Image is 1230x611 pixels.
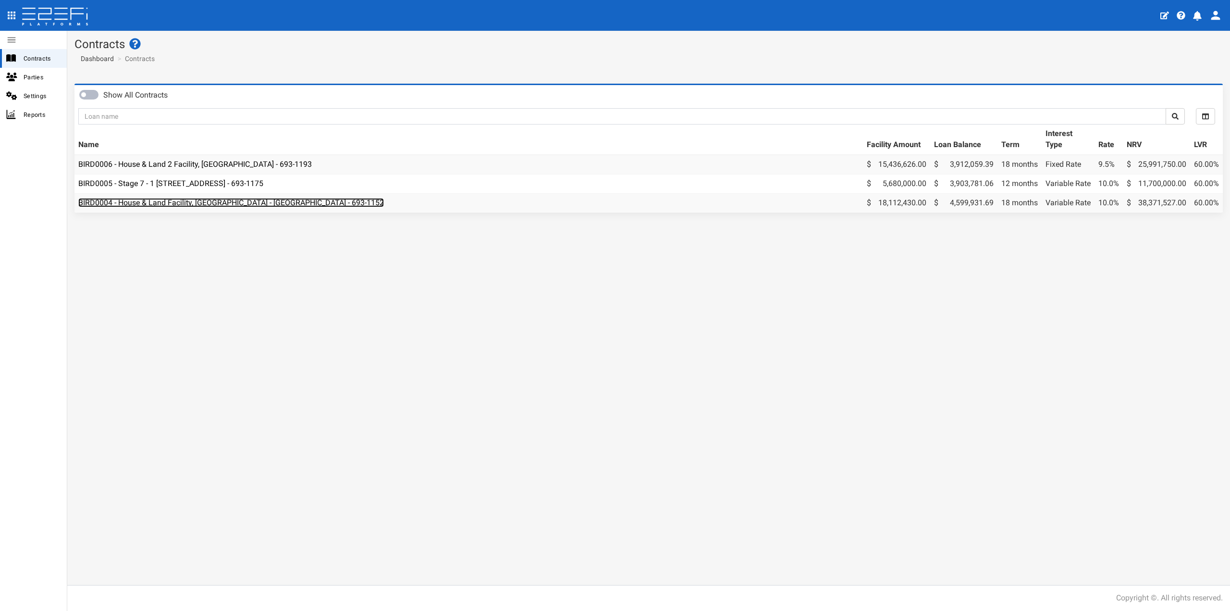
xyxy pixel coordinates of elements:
td: 18 months [997,193,1042,212]
td: Variable Rate [1042,193,1095,212]
td: Fixed Rate [1042,155,1095,174]
td: 60.00% [1190,174,1223,193]
a: BIRD0004 - House & Land Facility, [GEOGRAPHIC_DATA] - [GEOGRAPHIC_DATA] - 693-1152 [78,198,384,207]
td: 10.0% [1095,193,1123,212]
a: BIRD0005 - Stage 7 - 1 [STREET_ADDRESS] - 693-1175 [78,179,263,188]
td: 60.00% [1190,193,1223,212]
input: Loan name [78,108,1166,125]
th: Loan Balance [930,125,997,155]
th: Name [74,125,863,155]
td: 3,912,059.39 [930,155,997,174]
span: Parties [24,72,59,83]
td: 4,599,931.69 [930,193,997,212]
li: Contracts [115,54,155,63]
th: Rate [1095,125,1123,155]
span: Dashboard [77,55,114,62]
span: Contracts [24,53,59,64]
td: 12 months [997,174,1042,193]
td: 18,112,430.00 [863,193,930,212]
th: NRV [1123,125,1190,155]
span: Reports [24,109,59,120]
td: 38,371,527.00 [1123,193,1190,212]
th: LVR [1190,125,1223,155]
td: 10.0% [1095,174,1123,193]
td: Variable Rate [1042,174,1095,193]
th: Facility Amount [863,125,930,155]
td: 18 months [997,155,1042,174]
a: Dashboard [77,54,114,63]
td: 3,903,781.06 [930,174,997,193]
td: 15,436,626.00 [863,155,930,174]
td: 11,700,000.00 [1123,174,1190,193]
span: Settings [24,90,59,101]
div: Copyright ©. All rights reserved. [1116,593,1223,604]
td: 25,991,750.00 [1123,155,1190,174]
td: 9.5% [1095,155,1123,174]
td: 60.00% [1190,155,1223,174]
th: Term [997,125,1042,155]
th: Interest Type [1042,125,1095,155]
h1: Contracts [74,38,1223,50]
label: Show All Contracts [103,90,168,101]
a: BIRD0006 - House & Land 2 Facility, [GEOGRAPHIC_DATA] - 693-1193 [78,160,312,169]
td: 5,680,000.00 [863,174,930,193]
